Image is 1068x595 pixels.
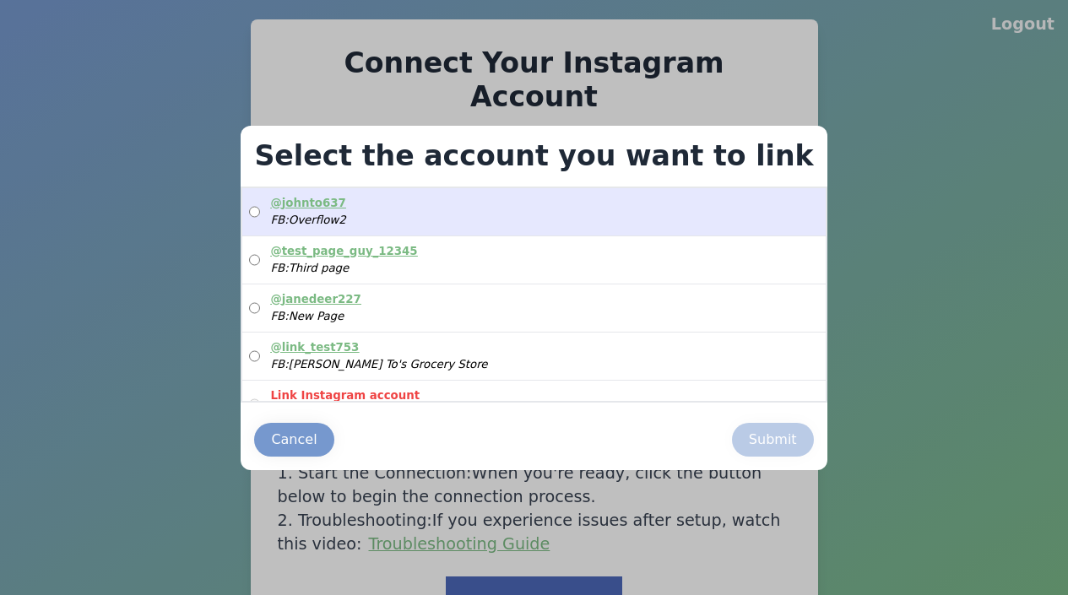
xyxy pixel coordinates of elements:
[270,245,417,257] a: @test_page_guy_12345
[271,430,317,450] div: Cancel
[270,341,359,354] a: @link_test753
[249,195,260,229] input: @johnto637FB:Overflow2
[249,387,260,421] input: Link Instagram accountFB:No Link
[270,308,361,325] div: FB: New Page
[270,197,345,209] a: @johnto637
[270,293,361,306] a: @janedeer227
[249,243,260,277] input: @test_page_guy_12345FB:Third page
[749,430,797,450] div: Submit
[241,126,827,187] h2: Select the account you want to link
[254,423,333,457] button: Cancel
[270,356,487,373] div: FB: [PERSON_NAME] To's Grocery Store
[249,339,260,373] input: @link_test753FB:[PERSON_NAME] To's Grocery Store
[249,291,260,325] input: @janedeer227FB:New Page
[732,423,814,457] button: Submit
[270,387,420,404] div: Link Instagram account
[270,260,417,277] div: FB: Third page
[270,212,345,229] div: FB: Overflow2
